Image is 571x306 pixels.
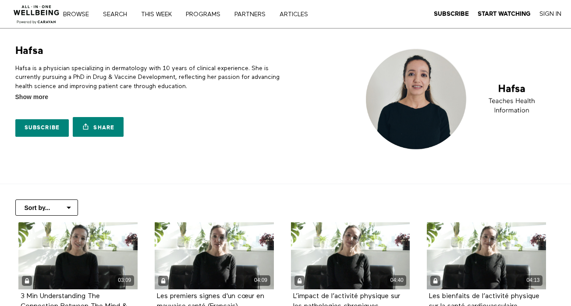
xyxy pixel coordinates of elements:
[291,222,410,289] a: L’impact de l’activité physique sur les pathologies chroniques (Français) 04:40
[231,11,275,18] a: PARTNERS
[15,119,69,137] a: Subscribe
[539,10,561,18] a: Sign In
[18,222,138,289] a: 3 Min Understanding The Connection Between The Mind & The Skin 03:09
[138,11,181,18] a: THIS WEEK
[73,117,124,137] a: Share
[115,275,134,285] div: 03:09
[427,222,546,289] a: Les bienfaits de l’activité physique sur la santé cardiovasculaire (Français) 04:13
[183,11,230,18] a: PROGRAMS
[478,11,531,17] strong: Start Watching
[60,11,98,18] a: Browse
[15,64,283,91] p: Hafsa is a physician specializing in dermatology with 10 years of clinical experience. She is cur...
[277,11,317,18] a: ARTICLES
[15,44,43,57] h1: Hafsa
[478,10,531,18] a: Start Watching
[434,11,469,17] strong: Subscribe
[387,275,406,285] div: 04:40
[358,44,556,155] img: Hafsa
[524,275,543,285] div: 04:13
[155,222,274,289] a: Les premiers signes d'un cœur en mauvaise santé (Français) 04:09
[15,93,48,102] span: Show more
[434,10,469,18] a: Subscribe
[69,10,326,18] nav: Primary
[100,11,136,18] a: Search
[252,275,270,285] div: 04:09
